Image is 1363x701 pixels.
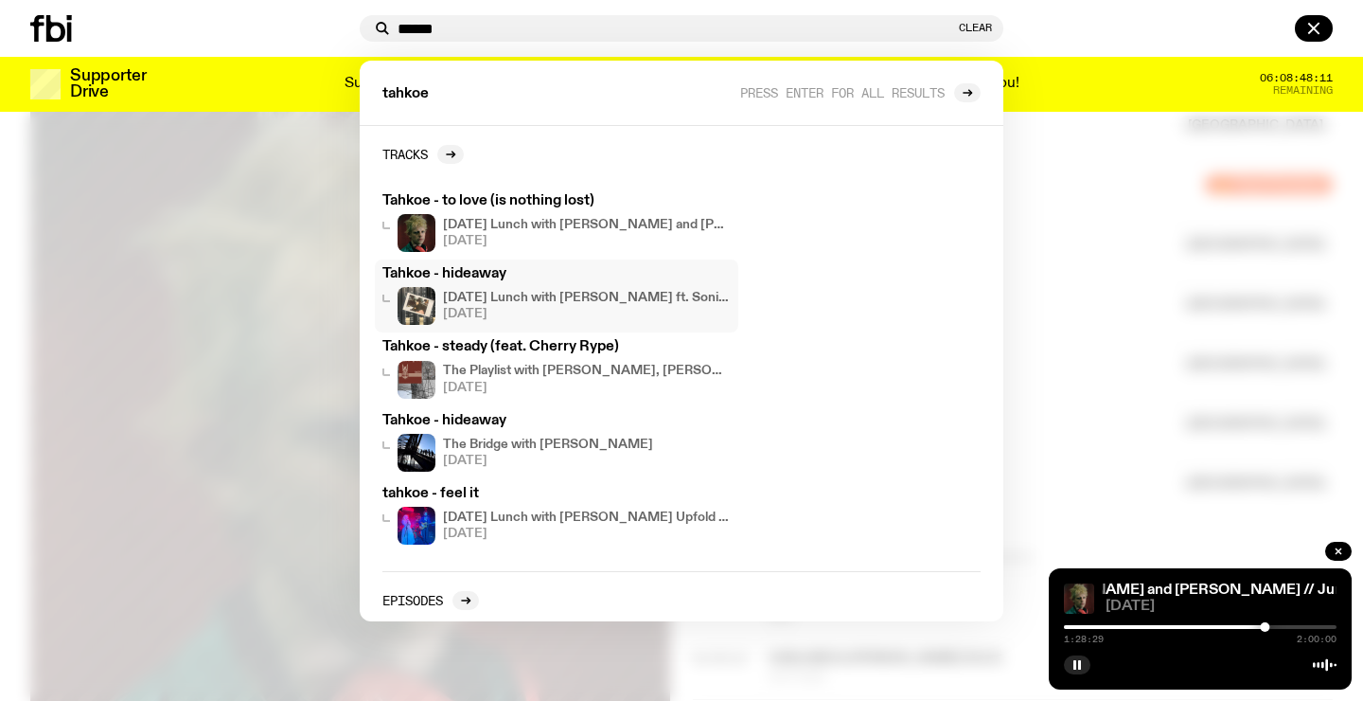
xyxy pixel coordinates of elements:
h3: Supporter Drive [70,68,146,100]
span: [DATE] [443,455,653,467]
img: People climb Sydney's Harbour Bridge [398,434,435,472]
span: [DATE] [443,382,731,394]
span: [DATE] [443,235,731,247]
h4: [DATE] Lunch with [PERSON_NAME] ft. Sonic Reducer! [443,292,731,304]
h4: [DATE] Lunch with [PERSON_NAME] Upfold and [PERSON_NAME] // Labyrinth [443,512,731,524]
a: Tahkoe - steady (feat. Cherry Rype)The Playlist with [PERSON_NAME], [PERSON_NAME], and Raf[DATE] [375,333,738,405]
h2: Tracks [382,147,428,161]
h3: Tahkoe - to love (is nothing lost) [382,194,731,208]
h3: Tahkoe - steady (feat. Cherry Rype) [382,340,731,354]
h3: tahkoe - feel it [382,487,731,501]
span: 2:00:00 [1297,635,1336,644]
img: Junipo [1064,584,1094,614]
a: tahkoe - feel itLabyrinth[DATE] Lunch with [PERSON_NAME] Upfold and [PERSON_NAME] // Labyrinth[DATE] [375,479,738,552]
h4: The Playlist with [PERSON_NAME], [PERSON_NAME], and Raf [443,365,731,377]
a: Tahkoe - to love (is nothing lost)Junipo[DATE] Lunch with [PERSON_NAME] and [PERSON_NAME] // Juni... [375,187,738,260]
h2: Episodes [382,593,443,607]
p: Supporter Drive 2025: Shaping the future of our city’s music, arts, and culture - with the help o... [345,76,1019,93]
img: A polaroid of Ella Avni in the studio on top of the mixer which is also located in the studio. [398,287,435,325]
a: Press enter for all results [740,83,981,102]
h3: Tahkoe - hideaway [382,414,731,428]
span: tahkoe [382,87,429,101]
h4: The Bridge with [PERSON_NAME] [443,439,653,451]
h4: [DATE] Lunch with [PERSON_NAME] and [PERSON_NAME] // Junipo Interview [443,219,731,231]
span: [DATE] [1106,600,1336,614]
a: Tahkoe - hideawayPeople climb Sydney's Harbour BridgeThe Bridge with [PERSON_NAME][DATE] [375,406,738,479]
h3: Tahkoe - hideaway [382,267,731,281]
span: Remaining [1273,85,1333,96]
button: Clear [959,23,992,33]
a: Tracks [382,145,464,164]
img: Junipo [398,214,435,252]
a: Tahkoe - hideawayA polaroid of Ella Avni in the studio on top of the mixer which is also located ... [375,260,738,333]
span: [DATE] [443,528,731,540]
span: 1:28:29 [1064,635,1104,644]
span: Press enter for all results [740,85,945,99]
a: Episodes [382,591,479,610]
img: Labyrinth [398,507,435,545]
span: [DATE] [443,308,731,320]
span: 06:08:48:11 [1260,73,1333,83]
